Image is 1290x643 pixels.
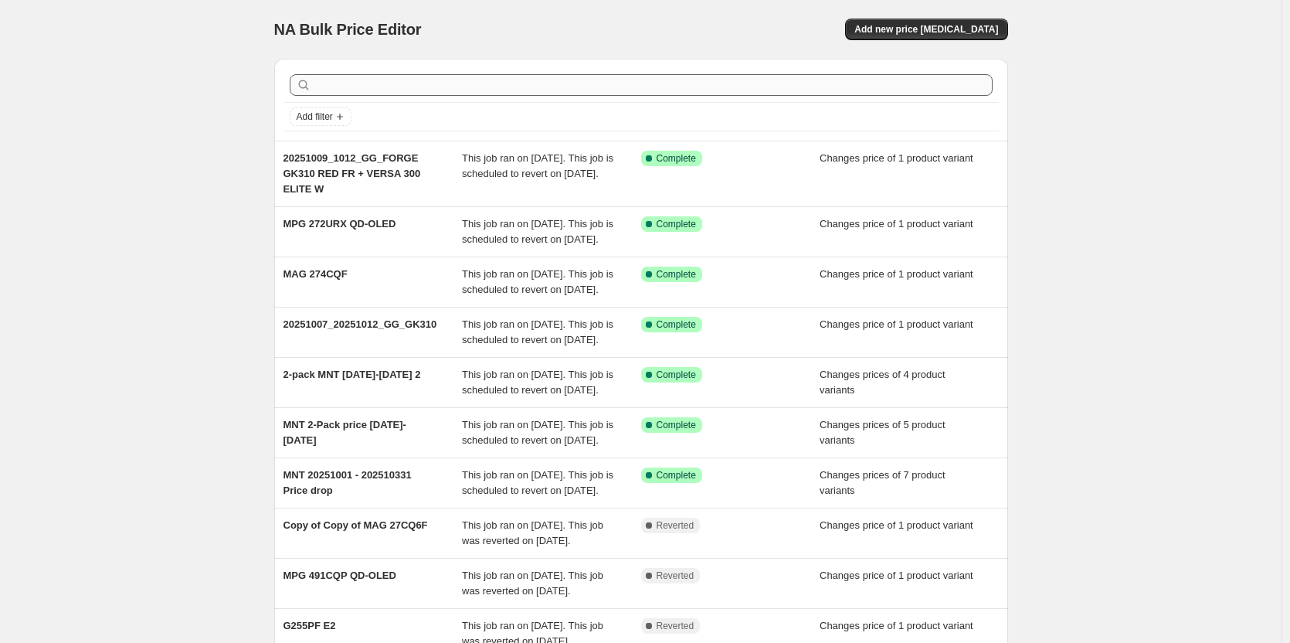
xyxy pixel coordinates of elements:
[820,469,945,496] span: Changes prices of 7 product variants
[657,620,694,632] span: Reverted
[462,152,613,179] span: This job ran on [DATE]. This job is scheduled to revert on [DATE].
[820,318,973,330] span: Changes price of 1 product variant
[283,152,421,195] span: 20251009_1012_GG_FORGE GK310 RED FR + VERSA 300 ELITE W
[283,218,396,230] span: MPG 272URX QD-OLED
[283,519,428,531] span: Copy of Copy of MAG 27CQ6F
[283,318,437,330] span: 20251007_20251012_GG_GK310
[462,318,613,345] span: This job ran on [DATE]. This job is scheduled to revert on [DATE].
[657,419,696,431] span: Complete
[854,23,998,36] span: Add new price [MEDICAL_DATA]
[462,570,603,597] span: This job ran on [DATE]. This job was reverted on [DATE].
[657,570,694,582] span: Reverted
[283,419,406,446] span: MNT 2-Pack price [DATE]-[DATE]
[462,469,613,496] span: This job ran on [DATE]. This job is scheduled to revert on [DATE].
[283,570,396,581] span: MPG 491CQP QD-OLED
[820,152,973,164] span: Changes price of 1 product variant
[462,519,603,546] span: This job ran on [DATE]. This job was reverted on [DATE].
[820,620,973,631] span: Changes price of 1 product variant
[283,369,421,380] span: 2-pack MNT [DATE]-[DATE] 2
[657,218,696,230] span: Complete
[820,419,945,446] span: Changes prices of 5 product variants
[462,419,613,446] span: This job ran on [DATE]. This job is scheduled to revert on [DATE].
[845,19,1007,40] button: Add new price [MEDICAL_DATA]
[820,268,973,280] span: Changes price of 1 product variant
[283,268,348,280] span: MAG 274CQF
[657,519,694,532] span: Reverted
[820,570,973,581] span: Changes price of 1 product variant
[657,469,696,481] span: Complete
[290,107,351,126] button: Add filter
[820,369,945,396] span: Changes prices of 4 product variants
[657,268,696,281] span: Complete
[283,620,336,631] span: G255PF E2
[462,268,613,295] span: This job ran on [DATE]. This job is scheduled to revert on [DATE].
[820,218,973,230] span: Changes price of 1 product variant
[297,111,333,123] span: Add filter
[657,369,696,381] span: Complete
[283,469,412,496] span: MNT 20251001 - 202510331 Price drop
[462,369,613,396] span: This job ran on [DATE]. This job is scheduled to revert on [DATE].
[462,218,613,245] span: This job ran on [DATE]. This job is scheduled to revert on [DATE].
[820,519,973,531] span: Changes price of 1 product variant
[274,21,422,38] span: NA Bulk Price Editor
[657,318,696,331] span: Complete
[657,152,696,165] span: Complete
